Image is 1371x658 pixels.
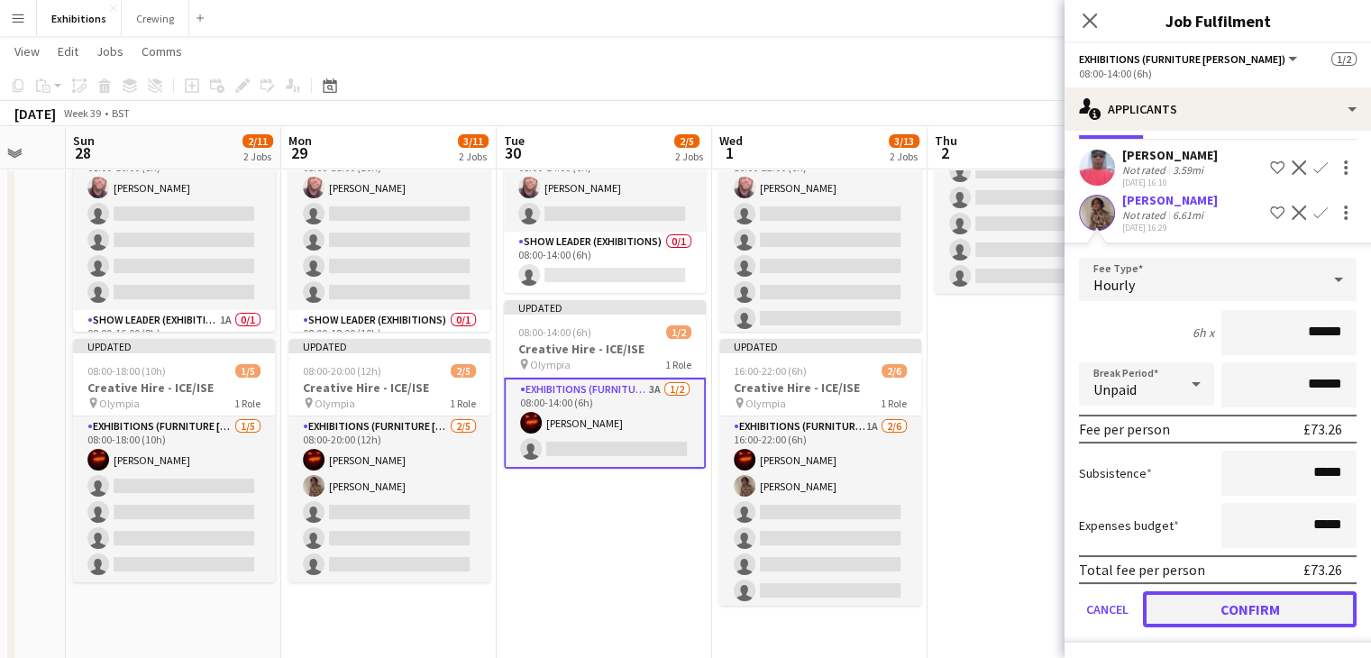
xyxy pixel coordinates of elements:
[1122,192,1218,208] div: [PERSON_NAME]
[1143,591,1357,627] button: Confirm
[719,379,921,396] h3: Creative Hire - ICE/ISE
[87,364,166,378] span: 08:00-18:00 (10h)
[889,134,919,148] span: 3/13
[1122,147,1218,163] div: [PERSON_NAME]
[1303,561,1342,579] div: £73.26
[1303,420,1342,438] div: £73.26
[288,339,490,582] app-job-card: Updated08:00-20:00 (12h)2/5Creative Hire - ICE/ISE Olympia1 RoleExhibitions (Furniture [PERSON_NA...
[890,150,919,163] div: 2 Jobs
[504,300,706,315] div: Updated
[1122,177,1218,188] div: [DATE] 16:10
[1122,222,1218,233] div: [DATE] 16:29
[288,379,490,396] h3: Creative Hire - ICE/ISE
[719,416,921,608] app-card-role: Exhibitions (Furniture [PERSON_NAME])1A2/616:00-22:00 (6h)[PERSON_NAME][PERSON_NAME]
[14,105,56,123] div: [DATE]
[243,150,272,163] div: 2 Jobs
[458,134,489,148] span: 3/11
[674,134,699,148] span: 2/5
[450,397,476,410] span: 1 Role
[504,144,706,232] app-card-role: Exhibitions (Furniture [PERSON_NAME])2A1/208:00-14:00 (6h)[PERSON_NAME]
[70,142,95,163] span: 28
[1065,9,1371,32] h3: Job Fulfilment
[935,128,1137,294] app-card-role: Exhibitions (Furniture [PERSON_NAME])5A0/508:00-18:00 (10h)
[504,300,706,469] app-job-card: Updated08:00-14:00 (6h)1/2Creative Hire - ICE/ISE Olympia1 RoleExhibitions (Furniture [PERSON_NAM...
[288,65,490,332] app-job-card: 08:00-18:00 (10h)1/6Creative Hire - Helitec - [GEOGRAPHIC_DATA] Helitec - [GEOGRAPHIC_DATA]2 Role...
[1193,324,1214,341] div: 6h x
[96,43,123,59] span: Jobs
[675,150,703,163] div: 2 Jobs
[504,341,706,357] h3: Creative Hire - ICE/ISE
[1122,163,1169,177] div: Not rated
[1079,52,1300,66] button: Exhibitions (Furniture [PERSON_NAME])
[73,339,275,353] div: Updated
[89,40,131,63] a: Jobs
[73,339,275,582] app-job-card: Updated08:00-18:00 (10h)1/5Creative Hire - ICE/ISE Olympia1 RoleExhibitions (Furniture [PERSON_NA...
[881,397,907,410] span: 1 Role
[745,397,786,410] span: Olympia
[286,142,312,163] span: 29
[73,416,275,582] app-card-role: Exhibitions (Furniture [PERSON_NAME])1/508:00-18:00 (10h)[PERSON_NAME]
[112,106,130,120] div: BST
[518,325,591,339] span: 08:00-14:00 (6h)
[504,65,706,293] app-job-card: 08:00-14:00 (6h)1/3Creative Hire - Helitec - [GEOGRAPHIC_DATA] Helitec - [GEOGRAPHIC_DATA]2 Roles...
[73,65,275,332] app-job-card: 08:00-16:00 (8h)1/6Creative Hire - Helitec - [GEOGRAPHIC_DATA] Helitec - [GEOGRAPHIC_DATA]2 Roles...
[719,65,921,332] app-job-card: 16:00-22:00 (6h)1/7Creative Hire - Helitec - [GEOGRAPHIC_DATA] Helitec - [GEOGRAPHIC_DATA]2 Roles...
[73,144,275,310] app-card-role: Exhibitions (Furniture [PERSON_NAME])1A1/508:00-16:00 (8h)[PERSON_NAME]
[504,232,706,293] app-card-role: Show Leader (Exhibitions)0/108:00-14:00 (6h)
[73,310,275,371] app-card-role: Show Leader (Exhibitions)1A0/108:00-16:00 (8h)
[1169,208,1207,222] div: 6.61mi
[1079,52,1285,66] span: Exhibitions (Furniture Porter)
[234,397,260,410] span: 1 Role
[1079,561,1205,579] div: Total fee per person
[719,133,743,149] span: Wed
[14,43,40,59] span: View
[717,142,743,163] span: 1
[58,43,78,59] span: Edit
[666,325,691,339] span: 1/2
[665,358,691,371] span: 1 Role
[1065,87,1371,131] div: Applicants
[122,1,189,36] button: Crewing
[501,142,525,163] span: 30
[1169,163,1207,177] div: 3.59mi
[7,40,47,63] a: View
[73,379,275,396] h3: Creative Hire - ICE/ISE
[1331,52,1357,66] span: 1/2
[530,358,571,371] span: Olympia
[1079,591,1136,627] button: Cancel
[719,339,921,606] app-job-card: Updated16:00-22:00 (6h)2/6Creative Hire - ICE/ISE Olympia1 RoleExhibitions (Furniture [PERSON_NAM...
[719,144,921,336] app-card-role: Exhibitions (Furniture [PERSON_NAME])1A1/616:00-22:00 (6h)[PERSON_NAME]
[1079,420,1170,438] div: Fee per person
[142,43,182,59] span: Comms
[315,397,355,410] span: Olympia
[242,134,273,148] span: 2/11
[288,144,490,310] app-card-role: Exhibitions (Furniture [PERSON_NAME])1A1/508:00-18:00 (10h)[PERSON_NAME]
[50,40,86,63] a: Edit
[288,339,490,353] div: Updated
[99,397,140,410] span: Olympia
[1079,67,1357,80] div: 08:00-14:00 (6h)
[734,364,807,378] span: 16:00-22:00 (6h)
[235,364,260,378] span: 1/5
[935,65,1137,294] app-job-card: 08:00-18:00 (10h)0/5Creative Hire - ICE/ISE Olympia1 RoleExhibitions (Furniture [PERSON_NAME])5A0...
[73,133,95,149] span: Sun
[1079,465,1152,481] label: Subsistence
[719,339,921,353] div: Updated
[134,40,189,63] a: Comms
[504,378,706,469] app-card-role: Exhibitions (Furniture [PERSON_NAME])3A1/208:00-14:00 (6h)[PERSON_NAME]
[882,364,907,378] span: 2/6
[288,310,490,371] app-card-role: Show Leader (Exhibitions)0/108:00-18:00 (10h)
[1122,208,1169,222] div: Not rated
[459,150,488,163] div: 2 Jobs
[303,364,381,378] span: 08:00-20:00 (12h)
[59,106,105,120] span: Week 39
